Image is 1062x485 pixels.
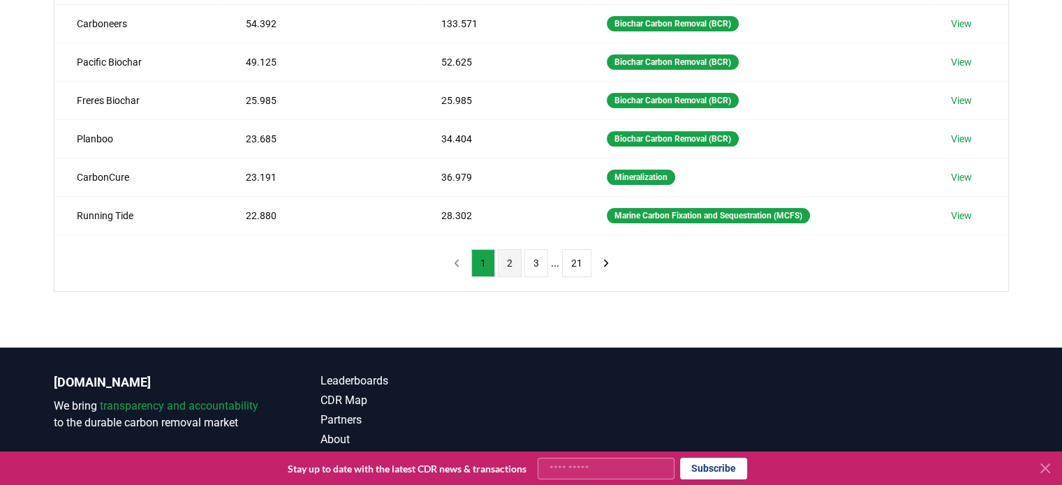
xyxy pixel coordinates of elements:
[320,451,531,468] a: Blog
[419,119,584,158] td: 34.404
[54,196,224,234] td: Running Tide
[100,399,258,412] span: transparency and accountability
[54,119,224,158] td: Planboo
[607,93,739,108] div: Biochar Carbon Removal (BCR)
[54,43,224,81] td: Pacific Biochar
[223,81,418,119] td: 25.985
[419,196,584,234] td: 28.302
[419,81,584,119] td: 25.985
[498,249,522,277] button: 2
[951,209,972,223] a: View
[524,249,548,277] button: 3
[54,158,224,196] td: CarbonCure
[54,81,224,119] td: Freres Biochar
[951,55,972,69] a: View
[320,373,531,389] a: Leaderboards
[951,170,972,184] a: View
[594,249,618,277] button: next page
[951,132,972,146] a: View
[320,392,531,409] a: CDR Map
[419,43,584,81] td: 52.625
[54,4,224,43] td: Carboneers
[607,131,739,147] div: Biochar Carbon Removal (BCR)
[223,158,418,196] td: 23.191
[320,431,531,448] a: About
[951,17,972,31] a: View
[562,249,591,277] button: 21
[223,196,418,234] td: 22.880
[607,16,739,31] div: Biochar Carbon Removal (BCR)
[54,373,265,392] p: [DOMAIN_NAME]
[471,249,495,277] button: 1
[607,208,810,223] div: Marine Carbon Fixation and Sequestration (MCFS)
[951,94,972,107] a: View
[419,158,584,196] td: 36.979
[419,4,584,43] td: 133.571
[223,43,418,81] td: 49.125
[54,398,265,431] p: We bring to the durable carbon removal market
[551,255,559,271] li: ...
[320,412,531,428] a: Partners
[223,119,418,158] td: 23.685
[223,4,418,43] td: 54.392
[607,54,739,70] div: Biochar Carbon Removal (BCR)
[607,170,675,185] div: Mineralization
